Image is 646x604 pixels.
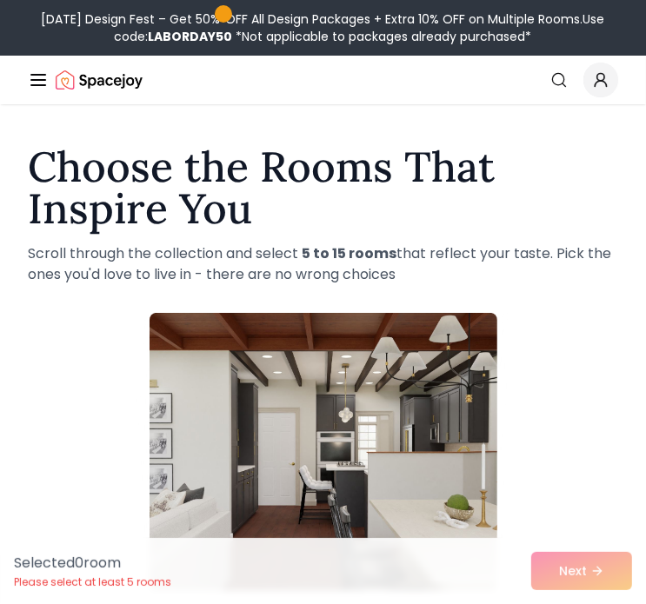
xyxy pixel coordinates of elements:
[28,56,618,104] nav: Global
[56,63,143,97] a: Spacejoy
[149,28,233,45] b: LABORDAY50
[233,28,532,45] span: *Not applicable to packages already purchased*
[14,575,171,589] p: Please select at least 5 rooms
[150,313,497,591] img: Room room-1
[28,243,618,285] p: Scroll through the collection and select that reflect your taste. Pick the ones you'd love to liv...
[14,553,171,574] p: Selected 0 room
[115,10,605,45] span: Use code:
[56,63,143,97] img: Spacejoy Logo
[7,10,639,45] div: [DATE] Design Fest – Get 50% OFF All Design Packages + Extra 10% OFF on Multiple Rooms.
[302,243,396,263] strong: 5 to 15 rooms
[28,146,618,229] h1: Choose the Rooms That Inspire You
